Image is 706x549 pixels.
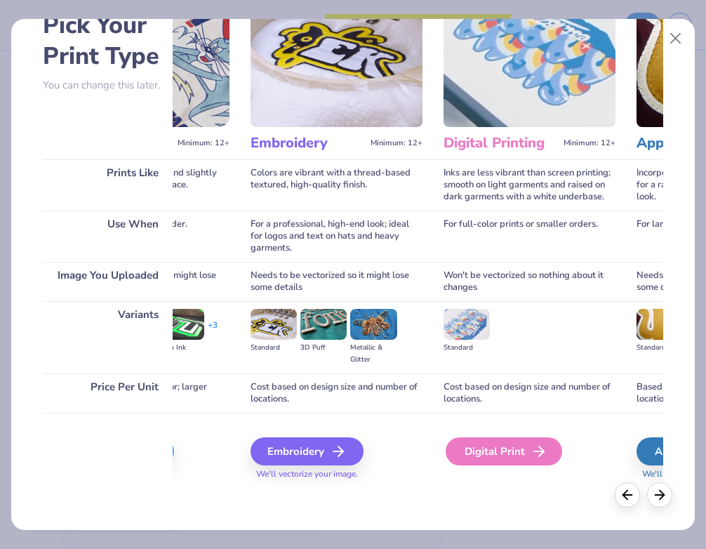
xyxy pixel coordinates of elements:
div: + 3 [208,319,218,343]
div: Cost based on design size and number of locations. [444,373,615,413]
div: For a professional, high-end look; ideal for logos and text on hats and heavy garments. [251,211,422,262]
img: Standard [444,309,490,340]
h2: Pick Your Print Type [43,10,173,72]
div: Colors are vibrant with a thread-based textured, high-quality finish. [251,159,422,211]
div: Image You Uploaded [43,262,173,301]
div: Variants [43,301,173,373]
div: Standard [637,342,683,354]
h3: Embroidery [251,134,365,152]
div: Digital Print [446,437,562,465]
img: Standard [251,309,297,340]
img: 3D Puff [300,309,347,340]
div: Needs to be vectorized so it might lose some details [251,262,422,301]
p: You can change this later. [43,79,173,91]
div: Standard [444,342,490,354]
img: Neon Ink [157,309,204,340]
span: Minimum: 12+ [564,138,615,148]
div: Price Per Unit [43,373,173,413]
span: We'll vectorize your image. [251,468,422,480]
div: Embroidery [251,437,364,465]
div: Prints Like [43,159,173,211]
span: Minimum: 12+ [178,138,229,148]
h3: Digital Printing [444,134,558,152]
div: 3D Puff [300,342,347,354]
span: Minimum: 12+ [371,138,422,148]
div: Needs to be vectorized so it might lose some details [58,262,229,301]
div: Additional cost for each color; larger orders lower the unit price. [58,373,229,413]
div: For a classic look or large order. [58,211,229,262]
div: Inks are less vibrant than screen printing; smooth on light garments and raised on dark garments ... [444,159,615,211]
div: Colors will be very vibrant and slightly raised on the garment's surface. [58,159,229,211]
div: Won't be vectorized so nothing about it changes [444,262,615,301]
div: Standard [251,342,297,354]
div: Use When [43,211,173,262]
div: Neon Ink [157,342,204,354]
div: Cost based on design size and number of locations. [251,373,422,413]
img: Standard [637,309,683,340]
div: Metallic & Glitter [350,342,397,366]
img: Metallic & Glitter [350,309,397,340]
div: For full-color prints or smaller orders. [444,211,615,262]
